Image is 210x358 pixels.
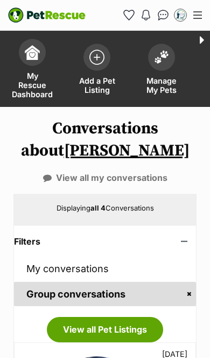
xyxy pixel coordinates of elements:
[57,204,154,212] span: Displaying Conversations
[12,71,53,99] span: My Rescue Dashboard
[65,33,129,107] a: Add a Pet Listing
[129,33,194,107] a: Manage My Pets
[14,237,196,246] header: Filters
[64,140,190,161] a: [PERSON_NAME]
[120,6,189,24] ul: Account quick links
[43,173,167,183] a: View all my conversations
[14,256,196,281] a: My conversations
[8,8,86,23] a: PetRescue
[172,6,189,24] button: My account
[154,50,169,64] img: manage-my-pets-icon-02211641906a0b7f246fdf0571729dbe1e7629f14944591b6c1af311fb30b64b.svg
[90,204,106,212] strong: all 4
[78,76,116,94] span: Add a Pet Listing
[8,8,86,23] img: logo-e224e6f780fb5917bec1dbf3a21bbac754714ae5b6737aabdf751b685950b380.svg
[143,76,180,94] span: Manage My Pets
[155,6,172,24] a: Conversations
[189,7,206,23] button: Menu
[14,282,196,306] a: Group conversations
[120,6,137,24] a: Favourites
[175,10,186,21] img: Kira Williams profile pic
[47,317,163,342] a: View all Pet Listings
[158,10,169,21] img: chat-41dd97257d64d25036548639549fe6c8038ab92f7586957e7f3b1b290dea8141.svg
[25,45,40,60] img: dashboard-icon-eb2f2d2d3e046f16d808141f083e7271f6b2e854fb5c12c21221c1fb7104beca.svg
[137,6,155,24] button: Notifications
[142,10,150,21] img: notifications-46538b983faf8c2785f20acdc204bb7945ddae34d4c08c2a6579f10ce5e182be.svg
[89,50,104,65] img: add-pet-listing-icon-0afa8454b4691262ce3f59096e99ab1cd57d4a30225e0717b998d2c9b9846f56.svg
